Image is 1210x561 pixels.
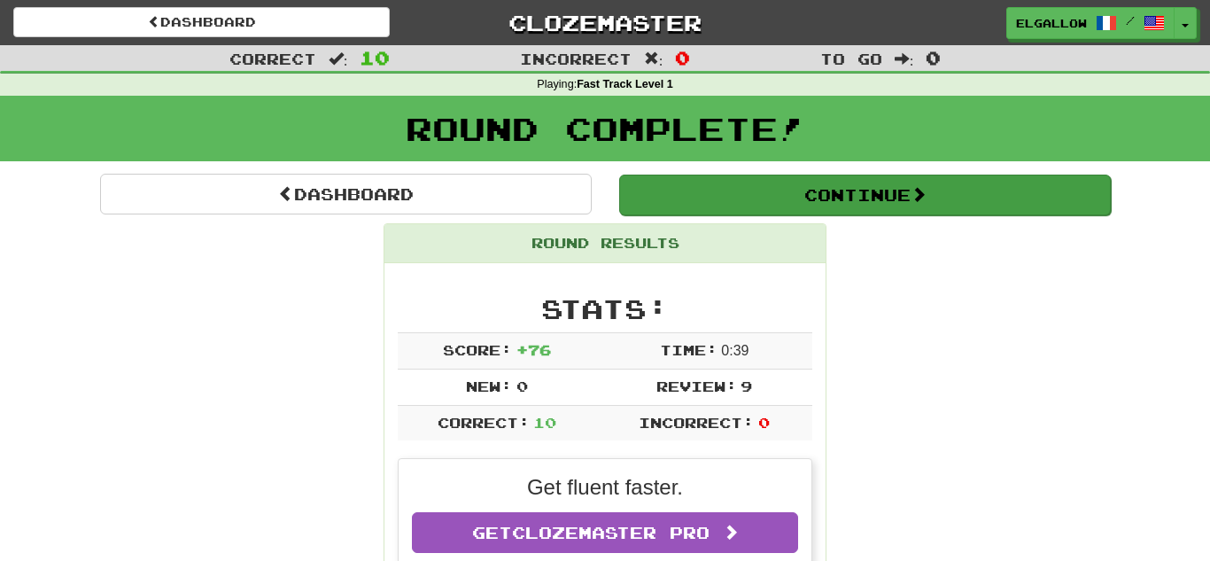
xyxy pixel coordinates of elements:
[895,51,914,66] span: :
[721,343,748,358] span: 0 : 39
[416,7,793,38] a: Clozemaster
[384,224,826,263] div: Round Results
[644,51,663,66] span: :
[13,7,390,37] a: Dashboard
[741,378,752,394] span: 9
[820,50,882,67] span: To go
[926,47,941,68] span: 0
[656,378,737,394] span: Review:
[660,341,717,358] span: Time:
[1006,7,1175,39] a: elgallow /
[577,78,673,90] strong: Fast Track Level 1
[6,111,1204,146] h1: Round Complete!
[516,378,528,394] span: 0
[443,341,512,358] span: Score:
[533,414,556,431] span: 10
[516,341,551,358] span: + 76
[619,175,1111,215] button: Continue
[412,512,798,553] a: GetClozemaster Pro
[512,523,710,542] span: Clozemaster Pro
[520,50,632,67] span: Incorrect
[758,414,770,431] span: 0
[639,414,754,431] span: Incorrect:
[360,47,390,68] span: 10
[675,47,690,68] span: 0
[438,414,530,431] span: Correct:
[412,472,798,503] p: Get fluent faster.
[229,50,316,67] span: Correct
[100,174,592,214] a: Dashboard
[466,378,512,394] span: New:
[1016,15,1087,31] span: elgallow
[398,294,812,323] h2: Stats:
[329,51,348,66] span: :
[1126,14,1135,27] span: /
